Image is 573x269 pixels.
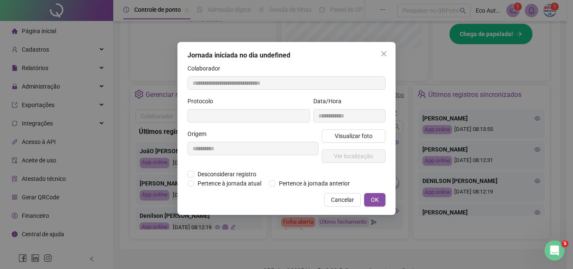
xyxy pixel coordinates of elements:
span: Desconsiderar registro [194,170,260,179]
button: Visualizar foto [322,129,385,143]
label: Protocolo [188,97,219,106]
span: 5 [562,240,568,247]
button: Close [377,47,391,60]
label: Origem [188,129,212,138]
label: Data/Hora [313,97,347,106]
button: OK [364,193,385,206]
span: Pertence à jornada atual [194,179,265,188]
span: Pertence à jornada anterior [276,179,353,188]
span: Cancelar [331,195,354,204]
span: Visualizar foto [335,131,372,141]
iframe: Intercom live chat [544,240,565,261]
label: Colaborador [188,64,226,73]
div: Jornada iniciada no dia undefined [188,50,385,60]
span: OK [371,195,379,204]
span: close [380,50,387,57]
button: Ver localização [322,149,385,163]
button: Cancelar [324,193,361,206]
